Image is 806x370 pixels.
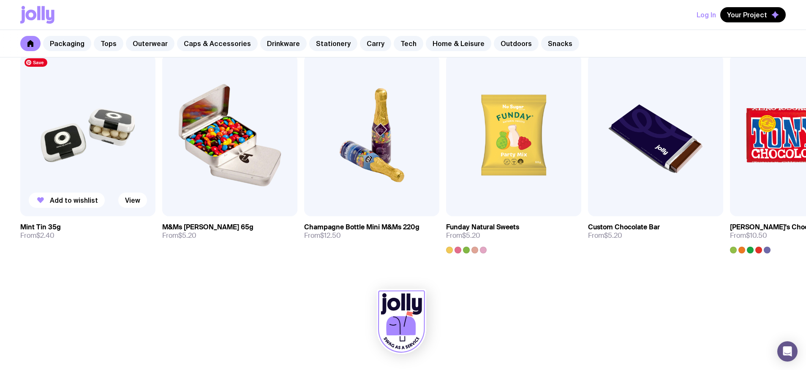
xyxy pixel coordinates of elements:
[697,7,716,22] button: Log In
[588,216,723,247] a: Custom Chocolate BarFrom$5.20
[126,36,174,51] a: Outerwear
[25,58,47,67] span: Save
[118,193,147,208] a: View
[178,231,196,240] span: $5.20
[360,36,391,51] a: Carry
[746,231,767,240] span: $10.50
[309,36,357,51] a: Stationery
[36,231,54,240] span: $2.40
[730,231,767,240] span: From
[320,231,341,240] span: $12.50
[162,231,196,240] span: From
[94,36,123,51] a: Tops
[446,216,581,253] a: Funday Natural SweetsFrom$5.20
[304,216,439,247] a: Champagne Bottle Mini M&Ms 220gFrom$12.50
[304,231,341,240] span: From
[177,36,258,51] a: Caps & Accessories
[20,223,61,231] h3: Mint Tin 35g
[446,223,519,231] h3: Funday Natural Sweets
[29,193,105,208] button: Add to wishlist
[446,231,480,240] span: From
[777,341,798,362] div: Open Intercom Messenger
[588,223,660,231] h3: Custom Chocolate Bar
[494,36,539,51] a: Outdoors
[604,231,622,240] span: $5.20
[50,196,98,204] span: Add to wishlist
[426,36,491,51] a: Home & Leisure
[727,11,767,19] span: Your Project
[541,36,579,51] a: Snacks
[162,223,253,231] h3: M&Ms [PERSON_NAME] 65g
[162,216,297,247] a: M&Ms [PERSON_NAME] 65gFrom$5.20
[43,36,91,51] a: Packaging
[720,7,786,22] button: Your Project
[20,231,54,240] span: From
[462,231,480,240] span: $5.20
[394,36,423,51] a: Tech
[20,216,155,247] a: Mint Tin 35gFrom$2.40
[260,36,307,51] a: Drinkware
[304,223,419,231] h3: Champagne Bottle Mini M&Ms 220g
[588,231,622,240] span: From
